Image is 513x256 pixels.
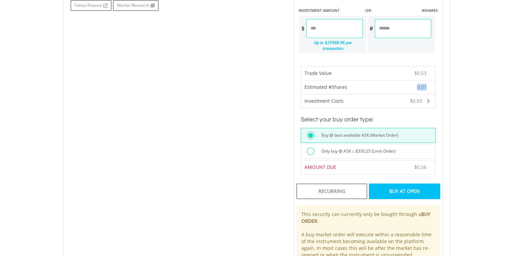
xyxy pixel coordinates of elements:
[304,164,336,170] span: AMOUNT DUE
[414,164,427,170] span: $0.56
[296,183,367,199] div: Recurring
[417,84,427,91] span: 0.01
[304,84,347,90] span: Estimated #Shares
[414,70,427,76] span: $0.53
[299,8,339,13] label: INVESTMENT AMOUNT
[317,132,398,139] label: Buy @ best available ASK (Market Order)
[304,70,332,76] span: Trade Value
[369,183,440,199] div: Buy At Open
[410,98,422,104] span: $0.03
[299,38,363,53] div: Up to $25988.96 per transaction
[301,115,436,124] h3: Select your buy order type:
[304,98,343,104] span: Investment Costs
[301,211,430,224] b: BUY ORDER
[299,19,306,38] div: $
[421,8,437,13] label: #SHARES
[368,19,375,38] div: #
[317,147,396,155] label: Only buy @ ASK ≤ $330.25 (Limit Order)
[364,8,372,13] label: -OR-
